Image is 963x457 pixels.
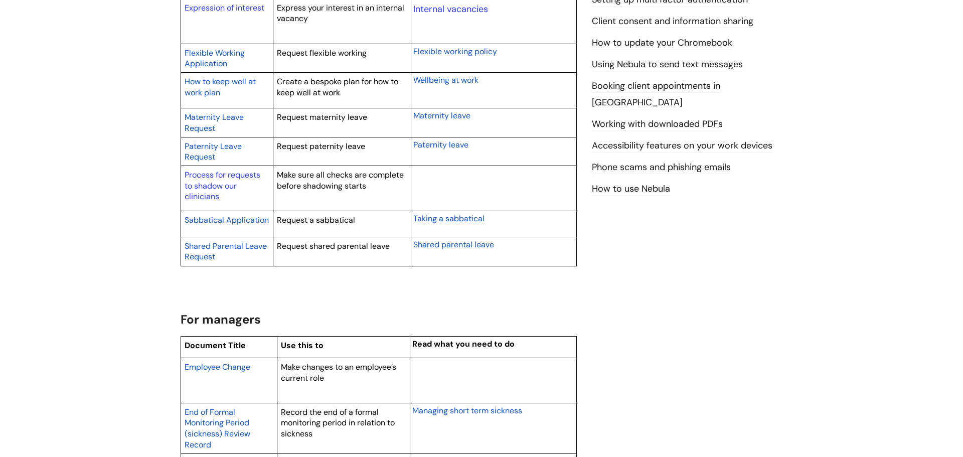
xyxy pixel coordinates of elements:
[277,48,367,58] span: Request flexible working
[592,58,743,71] a: Using Nebula to send text messages
[592,183,670,196] a: How to use Nebula
[185,170,260,202] a: Process for requests to shadow our clinicians
[413,109,470,121] a: Maternity leave
[592,118,723,131] a: Working with downloaded PDFs
[592,15,753,28] a: Client consent and information sharing
[592,37,732,50] a: How to update your Chromebook
[413,3,488,15] a: Internal vacancies
[185,3,264,13] a: Expression of interest
[185,111,244,134] a: Maternity Leave Request
[185,340,246,351] span: Document Title
[185,75,256,98] a: How to keep well at work plan
[413,213,485,224] span: Taking a sabbatical
[185,141,242,163] span: Paternity Leave Request
[281,407,395,439] span: Record the end of a formal monitoring period in relation to sickness
[413,45,497,57] a: Flexible working policy
[413,74,478,86] a: Wellbeing at work
[412,339,515,349] span: Read what you need to do
[185,406,250,450] a: End of Formal Monitoring Period (sickness) Review Record
[412,404,522,416] a: Managing short term sickness
[185,241,267,262] span: Shared Parental Leave Request
[185,214,269,226] a: Sabbatical Application
[412,405,522,416] span: Managing short term sickness
[413,238,494,250] a: Shared parental leave
[185,112,244,133] span: Maternity Leave Request
[413,46,497,57] span: Flexible working policy
[277,215,355,225] span: Request a sabbatical
[185,76,256,98] span: How to keep well at work plan
[413,139,468,150] span: Paternity leave
[413,212,485,224] a: Taking a sabbatical
[185,215,269,225] span: Sabbatical Application
[185,407,250,450] span: End of Formal Monitoring Period (sickness) Review Record
[185,47,245,70] a: Flexible Working Application
[413,110,470,121] span: Maternity leave
[185,140,242,163] a: Paternity Leave Request
[592,161,731,174] a: Phone scams and phishing emails
[185,240,267,263] a: Shared Parental Leave Request
[277,241,390,251] span: Request shared parental leave
[277,141,365,151] span: Request paternity leave
[281,340,324,351] span: Use this to
[277,170,404,191] span: Make sure all checks are complete before shadowing starts
[181,312,261,327] span: For managers
[185,48,245,69] span: Flexible Working Application
[277,76,398,98] span: Create a bespoke plan for how to keep well at work
[185,361,250,373] a: Employee Change
[277,112,367,122] span: Request maternity leave
[413,75,478,85] span: Wellbeing at work
[277,3,404,24] span: Express your interest in an internal vacancy
[592,80,720,109] a: Booking client appointments in [GEOGRAPHIC_DATA]
[185,362,250,372] span: Employee Change
[413,239,494,250] span: Shared parental leave
[413,138,468,150] a: Paternity leave
[281,362,396,383] span: Make changes to an employee’s current role
[592,139,772,153] a: Accessibility features on your work devices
